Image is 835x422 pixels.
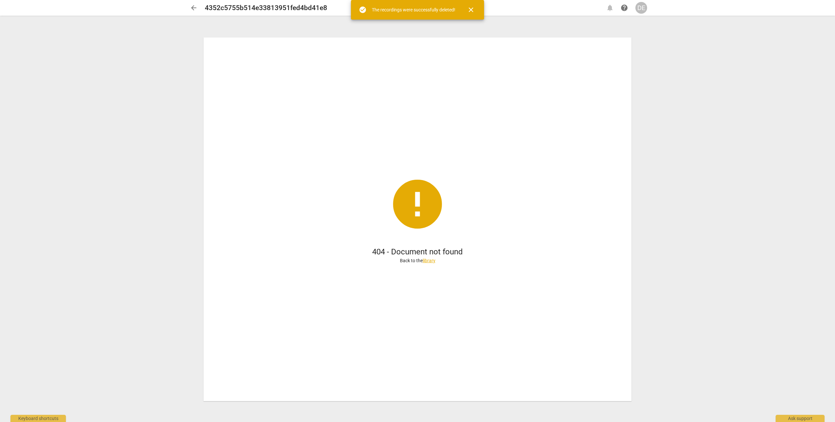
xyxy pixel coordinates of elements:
[620,4,628,12] span: help
[388,175,447,234] span: error
[463,2,479,18] button: Close
[467,6,475,14] span: close
[10,415,66,422] div: Keyboard shortcuts
[423,258,435,263] a: library
[190,4,198,12] span: arrow_back
[372,7,455,13] div: The recordings were successfully deleted!
[776,415,825,422] div: Ask support
[400,257,435,264] p: Back to the
[205,4,327,12] h2: 4352c5755b514e33813951fed4bd41e8
[359,6,367,14] span: check_circle
[618,2,630,14] a: Help
[635,2,647,14] button: DE
[372,247,463,257] h1: 404 - Document not found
